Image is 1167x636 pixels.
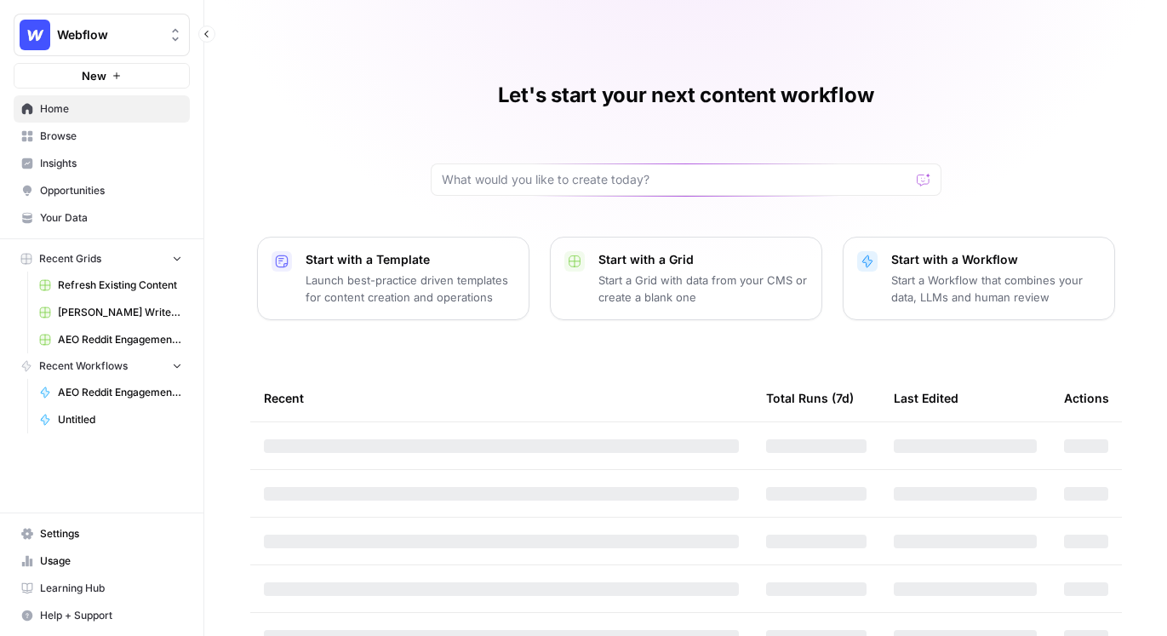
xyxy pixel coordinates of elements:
[14,204,190,232] a: Your Data
[14,63,190,89] button: New
[14,14,190,56] button: Workspace: Webflow
[40,608,182,623] span: Help + Support
[39,251,101,266] span: Recent Grids
[14,150,190,177] a: Insights
[40,210,182,226] span: Your Data
[31,272,190,299] a: Refresh Existing Content
[891,251,1101,268] p: Start with a Workflow
[14,177,190,204] a: Opportunities
[58,385,182,400] span: AEO Reddit Engagement - Fork
[40,101,182,117] span: Home
[82,67,106,84] span: New
[40,553,182,569] span: Usage
[58,278,182,293] span: Refresh Existing Content
[14,602,190,629] button: Help + Support
[57,26,160,43] span: Webflow
[40,129,182,144] span: Browse
[40,183,182,198] span: Opportunities
[14,95,190,123] a: Home
[891,272,1101,306] p: Start a Workflow that combines your data, LLMs and human review
[598,251,808,268] p: Start with a Grid
[14,547,190,575] a: Usage
[598,272,808,306] p: Start a Grid with data from your CMS or create a blank one
[39,358,128,374] span: Recent Workflows
[14,353,190,379] button: Recent Workflows
[442,171,910,188] input: What would you like to create today?
[498,82,874,109] h1: Let's start your next content workflow
[257,237,529,320] button: Start with a TemplateLaunch best-practice driven templates for content creation and operations
[31,326,190,353] a: AEO Reddit Engagement (5)
[306,251,515,268] p: Start with a Template
[31,379,190,406] a: AEO Reddit Engagement - Fork
[1064,375,1109,421] div: Actions
[31,299,190,326] a: [PERSON_NAME] Write Informational Article
[306,272,515,306] p: Launch best-practice driven templates for content creation and operations
[766,375,854,421] div: Total Runs (7d)
[40,156,182,171] span: Insights
[31,406,190,433] a: Untitled
[550,237,822,320] button: Start with a GridStart a Grid with data from your CMS or create a blank one
[58,412,182,427] span: Untitled
[40,581,182,596] span: Learning Hub
[14,123,190,150] a: Browse
[14,520,190,547] a: Settings
[843,237,1115,320] button: Start with a WorkflowStart a Workflow that combines your data, LLMs and human review
[14,575,190,602] a: Learning Hub
[14,246,190,272] button: Recent Grids
[20,20,50,50] img: Webflow Logo
[58,305,182,320] span: [PERSON_NAME] Write Informational Article
[894,375,958,421] div: Last Edited
[264,375,739,421] div: Recent
[40,526,182,541] span: Settings
[58,332,182,347] span: AEO Reddit Engagement (5)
